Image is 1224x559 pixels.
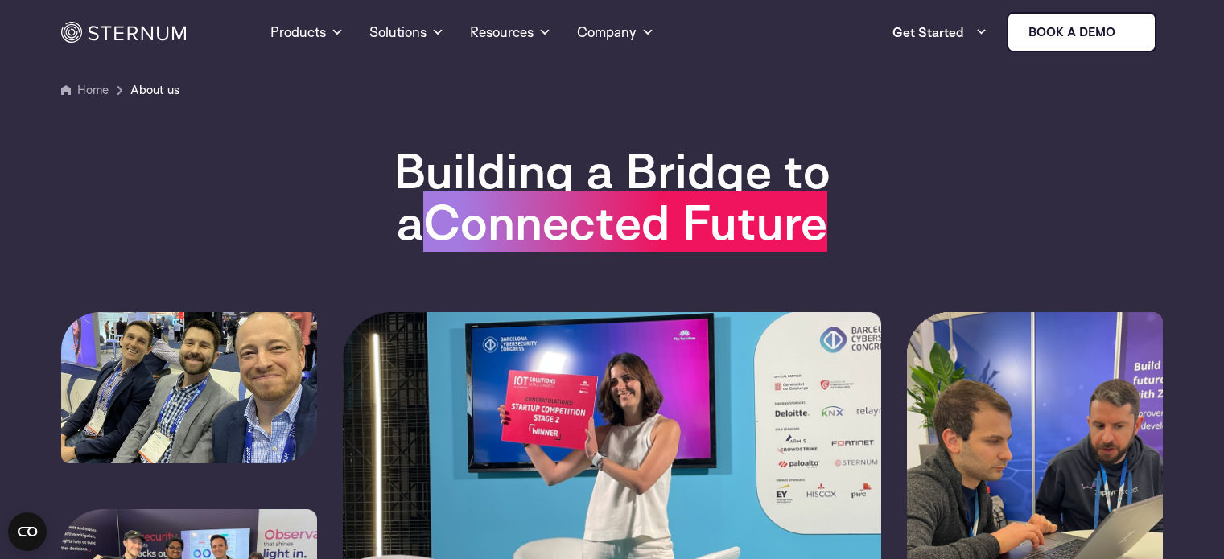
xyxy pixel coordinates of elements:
a: Resources [470,3,551,61]
a: Home [77,82,109,97]
a: Products [270,3,344,61]
button: Open CMP widget [8,512,47,551]
a: Get Started [892,16,987,48]
a: Solutions [369,3,444,61]
span: Connected Future [423,191,827,252]
img: sternum iot [1122,26,1135,39]
h1: Building a Bridge to a [300,145,924,248]
a: Company [577,3,654,61]
a: Book a demo [1007,12,1156,52]
span: About us [130,80,179,100]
